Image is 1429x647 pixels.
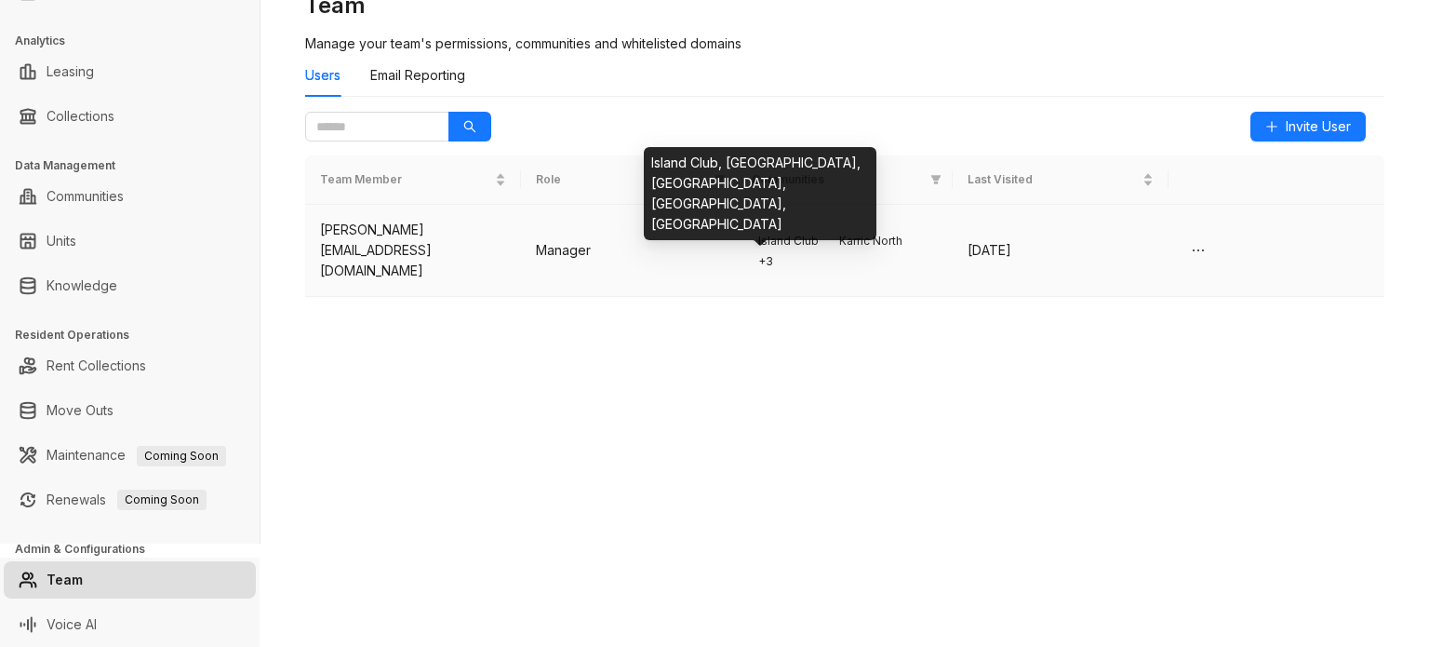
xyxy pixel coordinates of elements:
[930,174,942,185] span: filter
[968,171,1139,189] span: Last Visited
[15,541,260,558] h3: Admin & Configurations
[1265,120,1278,133] span: plus
[370,65,465,86] div: Email Reporting
[1286,116,1351,137] span: Invite User
[47,392,114,429] a: Move Outs
[4,53,256,90] li: Leasing
[521,155,737,205] th: Role
[4,437,256,474] li: Maintenance
[4,178,256,215] li: Communities
[320,171,491,189] span: Team Member
[927,168,945,193] span: filter
[644,147,876,240] div: Island Club, [GEOGRAPHIC_DATA], [GEOGRAPHIC_DATA], [GEOGRAPHIC_DATA], [GEOGRAPHIC_DATA]
[320,220,506,240] div: [PERSON_NAME]
[47,53,94,90] a: Leasing
[4,561,256,599] li: Team
[521,205,737,297] td: Manager
[305,65,341,86] div: Users
[953,155,1169,205] th: Last Visited
[47,178,124,215] a: Communities
[47,267,117,304] a: Knowledge
[968,240,1154,261] div: [DATE]
[752,252,780,271] span: + 3
[15,327,260,344] h3: Resident Operations
[117,490,207,510] span: Coming Soon
[15,157,260,174] h3: Data Management
[305,35,741,51] span: Manage your team's permissions, communities and whitelisted domains
[4,267,256,304] li: Knowledge
[47,98,114,135] a: Collections
[47,561,83,599] a: Team
[4,222,256,260] li: Units
[47,222,76,260] a: Units
[4,606,256,643] li: Voice AI
[15,33,260,49] h3: Analytics
[47,481,207,519] a: RenewalsComing Soon
[4,392,256,429] li: Move Outs
[47,347,146,384] a: Rent Collections
[833,232,909,250] span: Karric North
[320,240,506,281] div: [EMAIL_ADDRESS][DOMAIN_NAME]
[752,232,825,250] span: Island Club
[4,481,256,519] li: Renewals
[4,347,256,384] li: Rent Collections
[4,98,256,135] li: Collections
[463,120,476,133] span: search
[1191,243,1206,258] span: ellipsis
[536,171,707,189] span: Role
[137,446,226,466] span: Coming Soon
[47,606,97,643] a: Voice AI
[305,155,521,205] th: Team Member
[1250,112,1366,142] button: Invite User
